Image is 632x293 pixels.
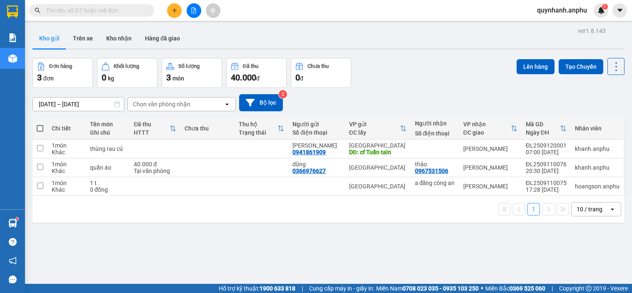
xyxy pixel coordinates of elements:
[33,98,124,111] input: Select a date range.
[52,168,82,174] div: Khác
[575,145,620,152] div: khanh.anphu
[52,149,82,155] div: Khác
[52,125,82,132] div: Chi tiết
[90,164,125,171] div: quần áo
[8,219,17,228] img: warehouse-icon
[616,7,624,14] span: caret-down
[292,168,326,174] div: 0366976627
[349,142,407,149] div: [GEOGRAPHIC_DATA]
[134,168,176,174] div: Tại văn phòng
[463,121,511,128] div: VP nhận
[402,285,479,292] strong: 0708 023 035 - 0935 103 250
[349,129,400,136] div: ĐC lấy
[9,275,17,283] span: message
[114,63,139,69] div: Khối lượng
[52,186,82,193] div: Khác
[345,118,411,140] th: Toggle SortBy
[46,6,144,15] input: Tìm tên, số ĐT hoặc mã đơn
[415,168,448,174] div: 0967531506
[463,183,517,190] div: [PERSON_NAME]
[90,186,125,193] div: 0 đồng
[37,73,42,83] span: 3
[9,238,17,246] span: question-circle
[239,121,278,128] div: Thu hộ
[349,164,407,171] div: [GEOGRAPHIC_DATA]
[185,125,230,132] div: Chưa thu
[16,218,18,220] sup: 1
[527,203,540,215] button: 1
[295,73,300,83] span: 0
[530,5,594,15] span: quynhanh.anphu
[463,145,517,152] div: [PERSON_NAME]
[134,121,170,128] div: Đã thu
[52,142,82,149] div: 1 món
[134,161,176,168] div: 40.000 đ
[526,186,567,193] div: 17:28 [DATE]
[90,145,125,152] div: thùng rau củ
[302,284,303,293] span: |
[243,63,258,69] div: Đã thu
[32,58,93,88] button: Đơn hàng3đơn
[130,118,180,140] th: Toggle SortBy
[133,100,190,108] div: Chọn văn phòng nhận
[485,284,545,293] span: Miền Bắc
[279,90,287,98] sup: 2
[187,3,201,18] button: file-add
[8,54,17,63] img: warehouse-icon
[463,164,517,171] div: [PERSON_NAME]
[9,257,17,265] span: notification
[8,33,17,42] img: solution-icon
[134,129,170,136] div: HTTT
[526,142,567,149] div: ĐL2509120001
[415,120,455,127] div: Người nhận
[32,28,66,48] button: Kho gửi
[415,161,455,168] div: thảo
[526,129,560,136] div: Ngày ĐH
[526,168,567,174] div: 20:30 [DATE]
[90,121,125,128] div: Tên món
[376,284,479,293] span: Miền Nam
[224,101,230,108] svg: open
[219,284,295,293] span: Hỗ trợ kỹ thuật:
[349,121,400,128] div: VP gửi
[300,75,303,82] span: đ
[575,164,620,171] div: khanh.anphu
[291,58,351,88] button: Chưa thu0đ
[463,129,511,136] div: ĐC giao
[526,180,567,186] div: ĐL2509110075
[166,73,171,83] span: 3
[100,28,138,48] button: Kho nhận
[167,3,182,18] button: plus
[559,59,603,74] button: Tạo Chuyến
[52,180,82,186] div: 1 món
[239,94,283,111] button: Bộ lọc
[178,63,200,69] div: Số lượng
[138,28,187,48] button: Hàng đã giao
[292,142,340,149] div: Phước Linh
[239,129,278,136] div: Trạng thái
[597,7,605,14] img: icon-new-feature
[575,125,620,132] div: Nhân viên
[309,284,374,293] span: Cung cấp máy in - giấy in:
[578,26,606,35] div: ver 1.8.143
[231,73,256,83] span: 40.000
[292,149,326,155] div: 0941861909
[52,161,82,168] div: 1 món
[481,287,483,290] span: ⚪️
[226,58,287,88] button: Đã thu40.000đ
[349,149,407,155] div: DĐ: cf Tuấn tain
[172,75,184,82] span: món
[292,121,340,128] div: Người gửi
[586,285,592,291] span: copyright
[517,59,555,74] button: Lên hàng
[172,8,177,13] span: plus
[292,129,340,136] div: Số điện thoại
[603,4,606,10] span: 1
[7,5,18,18] img: logo-vxr
[526,149,567,155] div: 07:00 [DATE]
[526,121,560,128] div: Mã GD
[162,58,222,88] button: Số lượng3món
[256,75,260,82] span: đ
[602,4,608,10] sup: 1
[90,129,125,136] div: Ghi chú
